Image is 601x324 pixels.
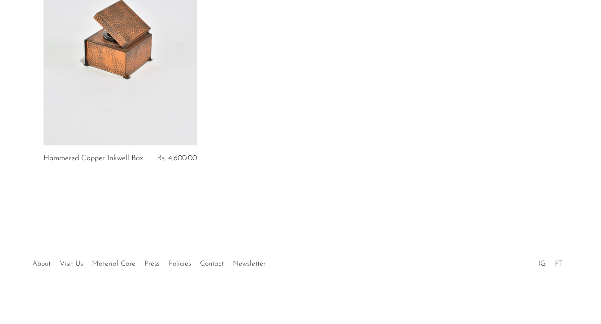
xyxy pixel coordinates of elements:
a: IG [539,260,546,267]
ul: Quick links [28,253,270,270]
a: Contact [200,260,224,267]
a: Hammered Copper Inkwell Box [44,154,143,162]
span: Rs. 4,600.00 [157,154,197,162]
a: PT [555,260,563,267]
a: Policies [169,260,191,267]
a: Visit Us [60,260,83,267]
a: Material Care [92,260,135,267]
a: Press [144,260,160,267]
ul: Social Medias [534,253,567,270]
a: About [32,260,51,267]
